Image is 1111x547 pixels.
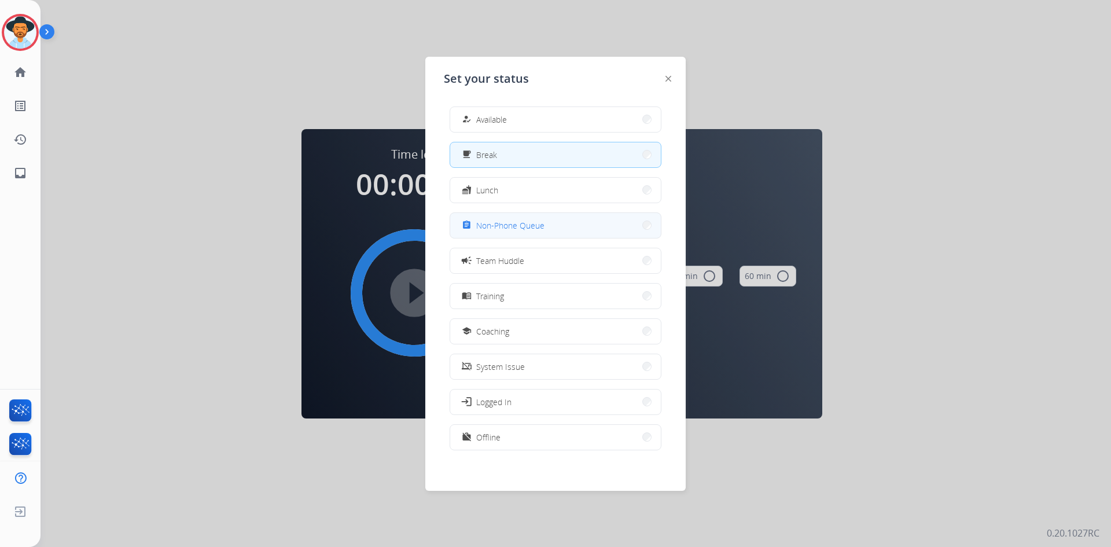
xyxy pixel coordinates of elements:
span: System Issue [476,361,525,373]
mat-icon: list_alt [13,99,27,113]
mat-icon: history [13,133,27,146]
mat-icon: phonelink_off [462,362,472,372]
p: 0.20.1027RC [1047,526,1099,540]
span: Training [476,290,504,302]
mat-icon: home [13,65,27,79]
mat-icon: assignment [462,221,472,230]
span: Offline [476,431,501,443]
span: Lunch [476,184,498,196]
span: Logged In [476,396,512,408]
button: Coaching [450,319,661,344]
img: close-button [665,76,671,82]
img: avatar [4,16,36,49]
span: Available [476,113,507,126]
button: Training [450,284,661,309]
span: Break [476,149,497,161]
button: System Issue [450,354,661,379]
mat-icon: login [461,396,472,408]
button: Logged In [450,390,661,414]
mat-icon: inbox [13,166,27,180]
span: Team Huddle [476,255,524,267]
mat-icon: how_to_reg [462,115,472,124]
button: Offline [450,425,661,450]
span: Coaching [476,325,509,337]
mat-icon: fastfood [462,185,472,195]
mat-icon: school [462,326,472,336]
mat-icon: campaign [461,255,472,266]
button: Available [450,107,661,132]
span: Non-Phone Queue [476,219,545,232]
mat-icon: work_off [462,432,472,442]
mat-icon: menu_book [462,291,472,301]
mat-icon: free_breakfast [462,150,472,160]
button: Team Huddle [450,248,661,273]
button: Non-Phone Queue [450,213,661,238]
button: Lunch [450,178,661,203]
button: Break [450,142,661,167]
span: Set your status [444,71,529,87]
